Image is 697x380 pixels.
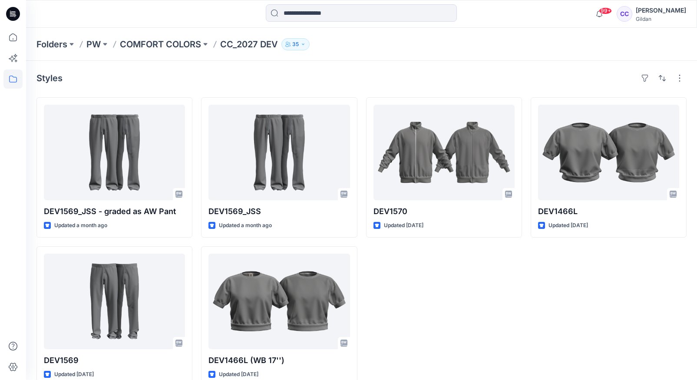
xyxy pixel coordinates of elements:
[220,38,278,50] p: CC_2027 DEV
[599,7,612,14] span: 99+
[384,221,423,230] p: Updated [DATE]
[538,105,679,200] a: DEV1466L
[636,5,686,16] div: [PERSON_NAME]
[120,38,201,50] a: COMFORT COLORS
[44,205,185,218] p: DEV1569_JSS - graded as AW Pant
[44,105,185,200] a: DEV1569_JSS - graded as AW Pant
[538,205,679,218] p: DEV1466L
[636,16,686,22] div: Gildan
[219,370,258,379] p: Updated [DATE]
[208,354,350,367] p: DEV1466L (WB 17'')
[36,38,67,50] a: Folders
[54,370,94,379] p: Updated [DATE]
[54,221,107,230] p: Updated a month ago
[208,205,350,218] p: DEV1569_JSS
[281,38,310,50] button: 35
[36,73,63,83] h4: Styles
[617,6,632,22] div: CC
[373,205,515,218] p: DEV1570
[548,221,588,230] p: Updated [DATE]
[219,221,272,230] p: Updated a month ago
[44,354,185,367] p: DEV1569
[373,105,515,200] a: DEV1570
[44,254,185,349] a: DEV1569
[86,38,101,50] a: PW
[208,254,350,349] a: DEV1466L (WB 17'')
[292,40,299,49] p: 35
[208,105,350,200] a: DEV1569_JSS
